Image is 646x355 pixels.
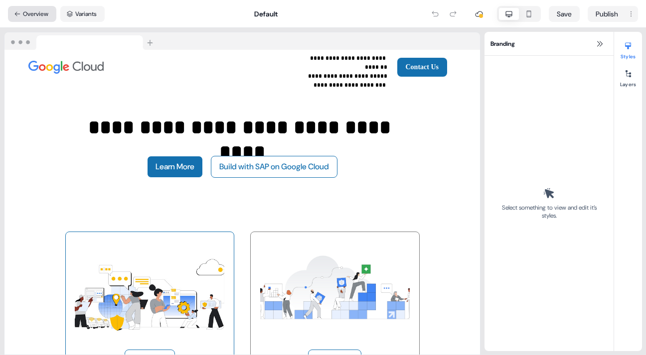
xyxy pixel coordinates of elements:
button: Save [549,6,580,22]
img: Image [75,238,224,338]
button: Publish [588,6,624,22]
img: Image [260,238,410,338]
div: Default [254,9,278,19]
div: Learn MoreBuild with SAP on Google Cloud [147,156,337,178]
button: Styles [614,38,642,60]
button: Variants [60,6,105,22]
img: Image [28,61,104,74]
div: Branding [484,32,614,56]
button: Contact Us [397,58,448,77]
img: Browser topbar [4,32,158,50]
div: Image [28,61,178,74]
button: Build with SAP on Google Cloud [211,156,337,178]
div: Select something to view and edit it’s styles. [498,204,600,220]
button: Overview [8,6,56,22]
button: Layers [614,66,642,88]
button: Learn More [147,156,203,178]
